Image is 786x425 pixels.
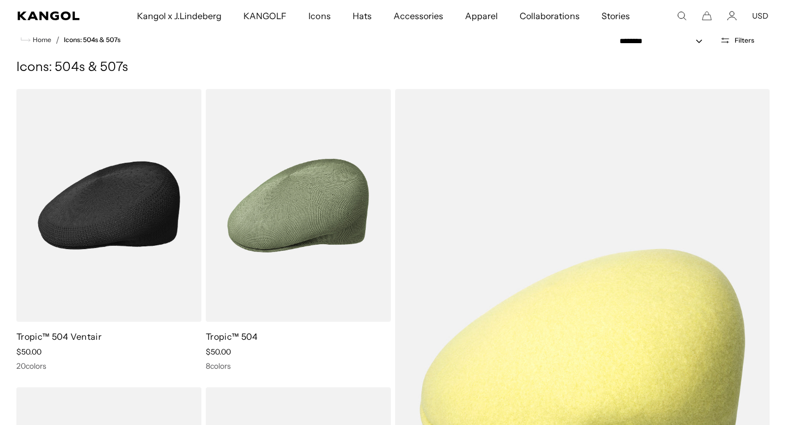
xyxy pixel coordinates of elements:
li: / [51,33,59,46]
a: Account [727,11,737,21]
span: $50.00 [206,347,231,357]
img: Tropic™ 504 Ventair [16,89,201,322]
span: Filters [735,37,754,44]
span: $50.00 [16,347,41,357]
span: Home [31,36,51,44]
button: Open filters [713,36,761,45]
button: Cart [702,11,712,21]
div: 20 colors [16,361,201,371]
img: Tropic™ 504 [206,89,391,322]
button: USD [752,11,769,21]
div: 8 colors [206,361,391,371]
summary: Search here [677,11,687,21]
a: Icons: 504s & 507s [64,36,121,44]
a: Kangol [17,11,90,20]
a: Tropic™ 504 Ventair [16,331,102,342]
select: Sort by: Featured [615,36,713,47]
a: Tropic™ 504 [206,331,258,342]
a: Home [21,35,51,45]
h1: Icons: 504s & 507s [16,60,770,76]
